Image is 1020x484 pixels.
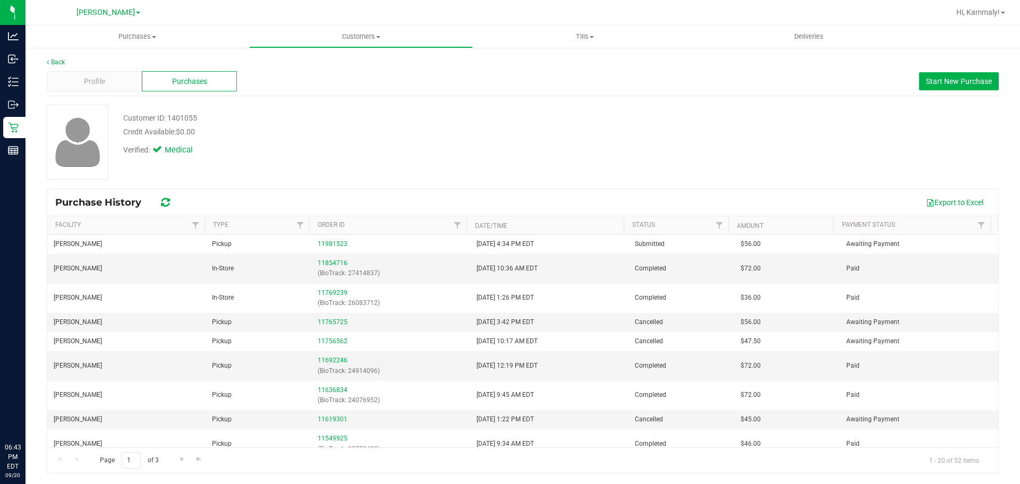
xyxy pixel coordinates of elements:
input: 1 [122,452,141,469]
span: Customers [250,32,472,41]
p: (BioTrack: 24076952) [318,395,463,405]
p: 06:43 PM EDT [5,443,21,471]
span: $47.50 [741,336,761,346]
span: $36.00 [741,293,761,303]
a: 11981523 [318,240,347,248]
a: Facility [55,221,81,228]
span: Hi, Kammaly! [956,8,1000,16]
span: $72.00 [741,390,761,400]
span: [DATE] 10:36 AM EDT [477,264,538,274]
a: Go to the last page [191,452,207,466]
span: Awaiting Payment [846,317,899,327]
span: Pickup [212,239,232,249]
span: Pickup [212,361,232,371]
span: Awaiting Payment [846,239,899,249]
span: [DATE] 10:17 AM EDT [477,336,538,346]
span: Awaiting Payment [846,414,899,424]
a: Filter [973,216,990,234]
a: 11549925 [318,435,347,442]
span: [DATE] 1:26 PM EDT [477,293,534,303]
span: [PERSON_NAME] [54,239,102,249]
span: Purchases [172,76,207,87]
inline-svg: Retail [8,122,19,133]
span: [PERSON_NAME] [54,293,102,303]
a: 11619301 [318,415,347,423]
span: Purchases [25,32,249,41]
iframe: Resource center [11,399,42,431]
span: Start New Purchase [926,77,992,86]
span: [PERSON_NAME] [54,414,102,424]
a: Purchases [25,26,249,48]
a: 11756562 [318,337,347,345]
a: Date/Time [475,222,507,230]
a: Deliveries [697,26,921,48]
span: Profile [84,76,105,87]
span: Completed [635,390,666,400]
span: In-Store [212,293,234,303]
a: Filter [292,216,309,234]
span: 1 - 20 of 52 items [921,452,988,468]
span: [DATE] 9:34 AM EDT [477,439,534,449]
p: (BioTrack: 27414837) [318,268,463,278]
a: Go to the next page [174,452,190,466]
span: Paid [846,293,860,303]
span: Pickup [212,336,232,346]
p: (BioTrack: 26083712) [318,298,463,308]
span: [PERSON_NAME] [76,8,135,17]
span: [DATE] 3:42 PM EDT [477,317,534,327]
span: Completed [635,361,666,371]
button: Start New Purchase [919,72,999,90]
button: Export to Excel [919,193,990,211]
a: Type [213,221,228,228]
span: [PERSON_NAME] [54,439,102,449]
a: Back [47,58,65,66]
span: [DATE] 9:45 AM EDT [477,390,534,400]
a: 11769239 [318,289,347,296]
a: 11692246 [318,356,347,364]
a: 11854716 [318,259,347,267]
a: Customers [249,26,473,48]
span: Pickup [212,439,232,449]
span: Deliveries [780,32,838,41]
inline-svg: Analytics [8,31,19,41]
a: Filter [711,216,728,234]
span: In-Store [212,264,234,274]
span: Completed [635,293,666,303]
a: Filter [187,216,205,234]
span: Awaiting Payment [846,336,899,346]
span: Pickup [212,317,232,327]
span: $72.00 [741,361,761,371]
a: Payment Status [842,221,895,228]
span: Tills [473,32,696,41]
span: Completed [635,439,666,449]
span: Cancelled [635,336,663,346]
a: 11765725 [318,318,347,326]
span: $45.00 [741,414,761,424]
span: [PERSON_NAME] [54,264,102,274]
img: user-icon.png [50,115,106,169]
p: (BioTrack: 22753429) [318,444,463,454]
div: Customer ID: 1401055 [123,113,197,124]
inline-svg: Reports [8,145,19,156]
span: $0.00 [176,128,195,136]
span: Medical [165,145,207,156]
a: Order ID [318,221,345,228]
span: Purchase History [55,197,152,208]
inline-svg: Inbound [8,54,19,64]
span: [PERSON_NAME] [54,317,102,327]
span: $46.00 [741,439,761,449]
span: Pickup [212,414,232,424]
a: 11636834 [318,386,347,394]
p: 09/20 [5,471,21,479]
span: [DATE] 4:34 PM EDT [477,239,534,249]
span: [PERSON_NAME] [54,390,102,400]
span: Paid [846,390,860,400]
a: Amount [737,222,763,230]
a: Status [632,221,655,228]
span: Paid [846,439,860,449]
span: $72.00 [741,264,761,274]
div: Verified: [123,145,207,156]
div: Credit Available: [123,126,591,138]
span: [PERSON_NAME] [54,361,102,371]
span: Paid [846,264,860,274]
